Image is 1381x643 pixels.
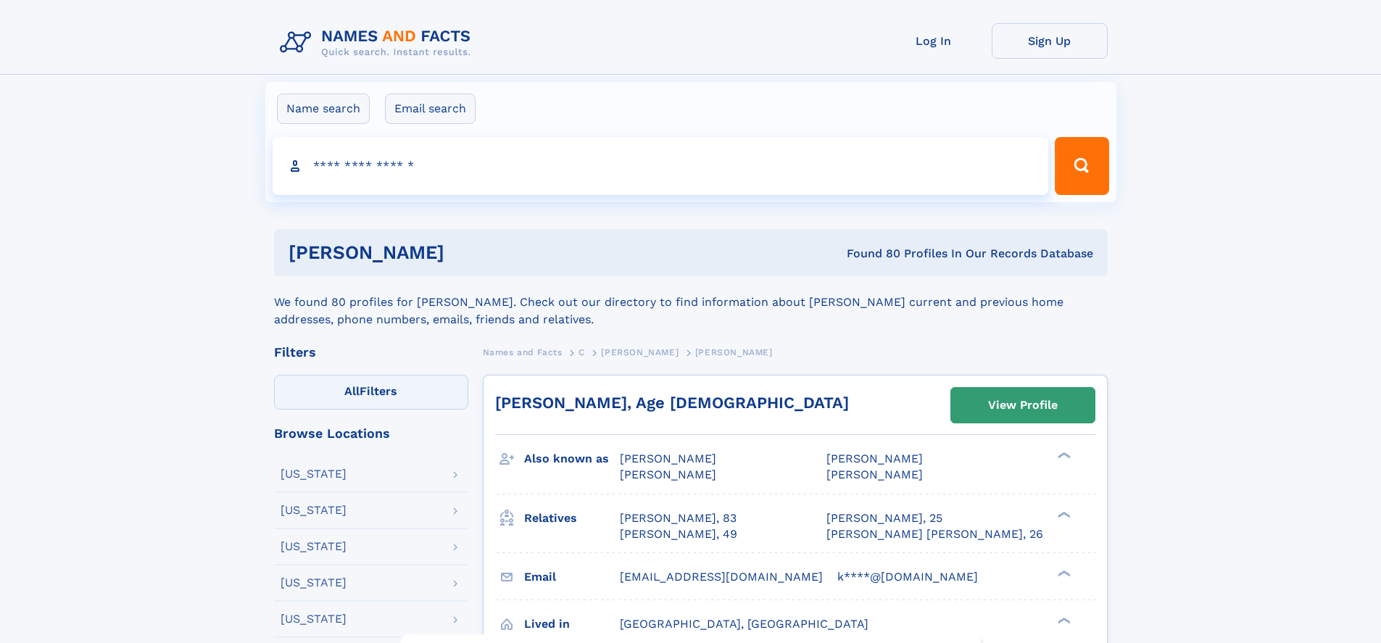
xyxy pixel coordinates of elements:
[274,375,468,410] label: Filters
[645,246,1093,262] div: Found 80 Profiles In Our Records Database
[524,506,620,531] h3: Relatives
[274,346,468,359] div: Filters
[274,276,1108,328] div: We found 80 profiles for [PERSON_NAME]. Check out our directory to find information about [PERSON...
[578,343,585,361] a: C
[620,526,737,542] a: [PERSON_NAME], 49
[344,384,360,398] span: All
[826,452,923,465] span: [PERSON_NAME]
[695,347,773,357] span: [PERSON_NAME]
[277,94,370,124] label: Name search
[620,570,823,584] span: [EMAIL_ADDRESS][DOMAIN_NAME]
[524,447,620,471] h3: Also known as
[876,23,992,59] a: Log In
[951,388,1095,423] a: View Profile
[826,510,942,526] a: [PERSON_NAME], 25
[988,389,1058,422] div: View Profile
[274,427,468,440] div: Browse Locations
[578,347,585,357] span: C
[826,468,923,481] span: [PERSON_NAME]
[281,577,347,589] div: [US_STATE]
[992,23,1108,59] a: Sign Up
[826,526,1043,542] a: [PERSON_NAME] [PERSON_NAME], 26
[1054,451,1071,460] div: ❯
[620,617,868,631] span: [GEOGRAPHIC_DATA], [GEOGRAPHIC_DATA]
[385,94,476,124] label: Email search
[289,244,646,262] h1: [PERSON_NAME]
[601,343,679,361] a: [PERSON_NAME]
[1054,510,1071,519] div: ❯
[281,505,347,516] div: [US_STATE]
[273,137,1049,195] input: search input
[1054,568,1071,578] div: ❯
[620,452,716,465] span: [PERSON_NAME]
[620,468,716,481] span: [PERSON_NAME]
[1054,615,1071,625] div: ❯
[524,612,620,636] h3: Lived in
[495,394,849,412] a: [PERSON_NAME], Age [DEMOGRAPHIC_DATA]
[281,468,347,480] div: [US_STATE]
[601,347,679,357] span: [PERSON_NAME]
[620,510,737,526] a: [PERSON_NAME], 83
[524,565,620,589] h3: Email
[274,23,483,62] img: Logo Names and Facts
[1055,137,1108,195] button: Search Button
[281,613,347,625] div: [US_STATE]
[281,541,347,552] div: [US_STATE]
[483,343,563,361] a: Names and Facts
